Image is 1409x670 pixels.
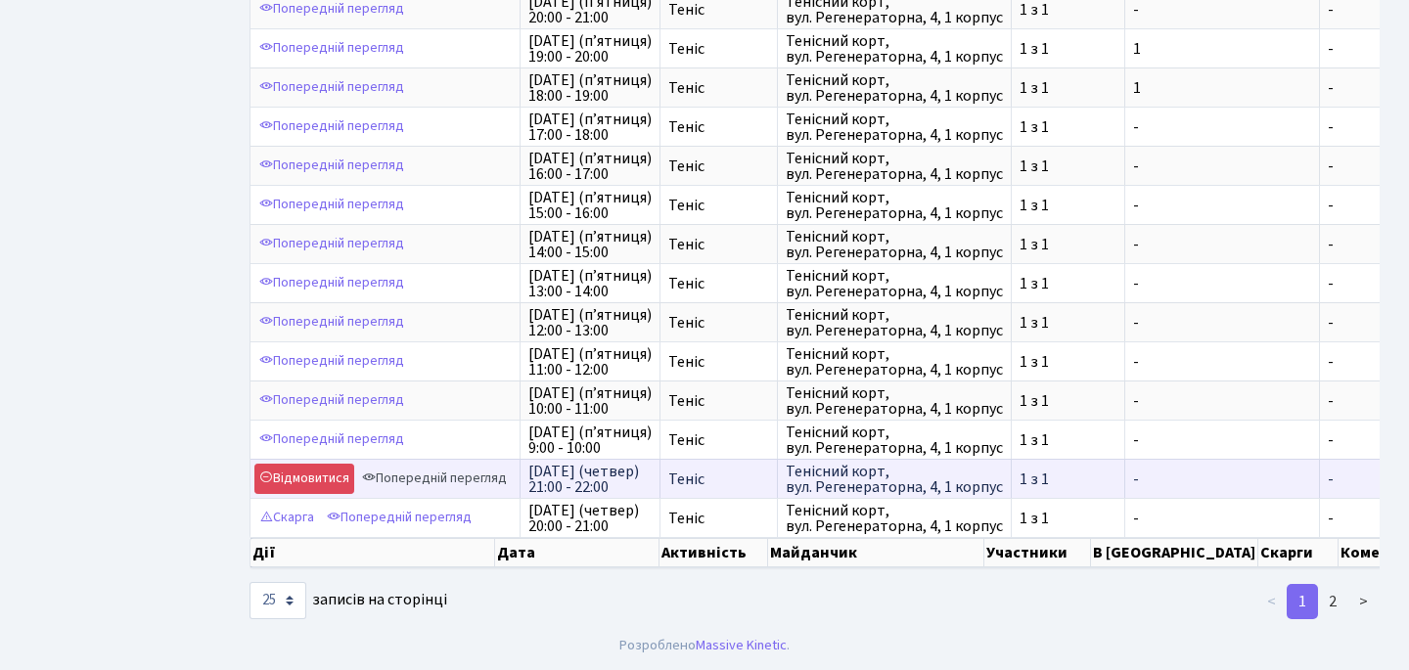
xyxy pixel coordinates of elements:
[528,424,652,456] span: [DATE] (п’ятниця) 9:00 - 10:00
[528,33,652,65] span: [DATE] (п’ятниця) 19:00 - 20:00
[668,393,769,409] span: Теніс
[250,582,447,619] label: записів на сторінці
[254,503,319,533] a: Скарга
[1020,2,1116,18] span: 1 з 1
[668,158,769,174] span: Теніс
[1133,511,1311,526] span: -
[1328,80,1396,96] span: -
[1020,276,1116,291] span: 1 з 1
[786,229,1003,260] span: Тенісний корт, вул. Регенераторна, 4, 1 корпус
[1020,158,1116,174] span: 1 з 1
[322,503,477,533] a: Попередній перегляд
[1133,276,1311,291] span: -
[528,464,652,495] span: [DATE] (четвер) 21:00 - 22:00
[1317,584,1348,619] a: 2
[1020,432,1116,448] span: 1 з 1
[668,41,769,57] span: Теніс
[250,582,306,619] select: записів на сторінці
[1133,198,1311,213] span: -
[668,511,769,526] span: Теніс
[668,315,769,331] span: Теніс
[1328,511,1396,526] span: -
[786,151,1003,182] span: Тенісний корт, вул. Регенераторна, 4, 1 корпус
[619,635,790,656] div: Розроблено .
[786,268,1003,299] span: Тенісний корт, вул. Регенераторна, 4, 1 корпус
[1258,538,1339,567] th: Скарги
[1328,2,1396,18] span: -
[668,354,769,370] span: Теніс
[1133,393,1311,409] span: -
[786,464,1003,495] span: Тенісний корт, вул. Регенераторна, 4, 1 корпус
[1328,315,1396,331] span: -
[254,385,409,416] a: Попередній перегляд
[1091,538,1258,567] th: В [GEOGRAPHIC_DATA]
[786,33,1003,65] span: Тенісний корт, вул. Регенераторна, 4, 1 корпус
[1328,119,1396,135] span: -
[1133,158,1311,174] span: -
[528,190,652,221] span: [DATE] (п’ятниця) 15:00 - 16:00
[1328,158,1396,174] span: -
[254,464,354,494] a: Відмовитися
[786,424,1003,456] span: Тенісний корт, вул. Регенераторна, 4, 1 корпус
[696,635,787,655] a: Massive Kinetic
[1020,511,1116,526] span: 1 з 1
[668,471,769,487] span: Теніс
[357,464,512,494] a: Попередній перегляд
[984,538,1091,567] th: Участники
[786,112,1003,143] span: Тенісний корт, вул. Регенераторна, 4, 1 корпус
[1133,471,1311,487] span: -
[528,307,652,338] span: [DATE] (п’ятниця) 12:00 - 13:00
[528,229,652,260] span: [DATE] (п’ятниця) 14:00 - 15:00
[1133,432,1311,448] span: -
[1328,354,1396,370] span: -
[1347,584,1380,619] a: >
[668,237,769,252] span: Теніс
[659,538,769,567] th: Активність
[495,538,659,567] th: Дата
[1020,354,1116,370] span: 1 з 1
[668,2,769,18] span: Теніс
[786,346,1003,378] span: Тенісний корт, вул. Регенераторна, 4, 1 корпус
[528,346,652,378] span: [DATE] (п’ятниця) 11:00 - 12:00
[1020,471,1116,487] span: 1 з 1
[786,503,1003,534] span: Тенісний корт, вул. Регенераторна, 4, 1 корпус
[1328,276,1396,291] span: -
[528,72,652,104] span: [DATE] (п’ятниця) 18:00 - 19:00
[1328,432,1396,448] span: -
[254,151,409,181] a: Попередній перегляд
[1133,354,1311,370] span: -
[786,190,1003,221] span: Тенісний корт, вул. Регенераторна, 4, 1 корпус
[668,198,769,213] span: Теніс
[768,538,984,567] th: Майданчик
[1133,119,1311,135] span: -
[254,424,409,455] a: Попередній перегляд
[254,112,409,142] a: Попередній перегляд
[1287,584,1318,619] a: 1
[1133,237,1311,252] span: -
[1328,237,1396,252] span: -
[1020,80,1116,96] span: 1 з 1
[1133,41,1311,57] span: 1
[254,268,409,298] a: Попередній перегляд
[528,268,652,299] span: [DATE] (п’ятниця) 13:00 - 14:00
[1328,471,1396,487] span: -
[254,33,409,64] a: Попередній перегляд
[528,385,652,417] span: [DATE] (п’ятниця) 10:00 - 11:00
[1020,198,1116,213] span: 1 з 1
[254,307,409,337] a: Попередній перегляд
[1020,237,1116,252] span: 1 з 1
[668,119,769,135] span: Теніс
[1133,2,1311,18] span: -
[254,190,409,220] a: Попередній перегляд
[254,229,409,259] a: Попередній перегляд
[668,80,769,96] span: Теніс
[528,151,652,182] span: [DATE] (п’ятниця) 16:00 - 17:00
[1133,315,1311,331] span: -
[528,112,652,143] span: [DATE] (п’ятниця) 17:00 - 18:00
[254,72,409,103] a: Попередній перегляд
[1328,41,1396,57] span: -
[1328,198,1396,213] span: -
[528,503,652,534] span: [DATE] (четвер) 20:00 - 21:00
[1020,119,1116,135] span: 1 з 1
[250,538,495,567] th: Дії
